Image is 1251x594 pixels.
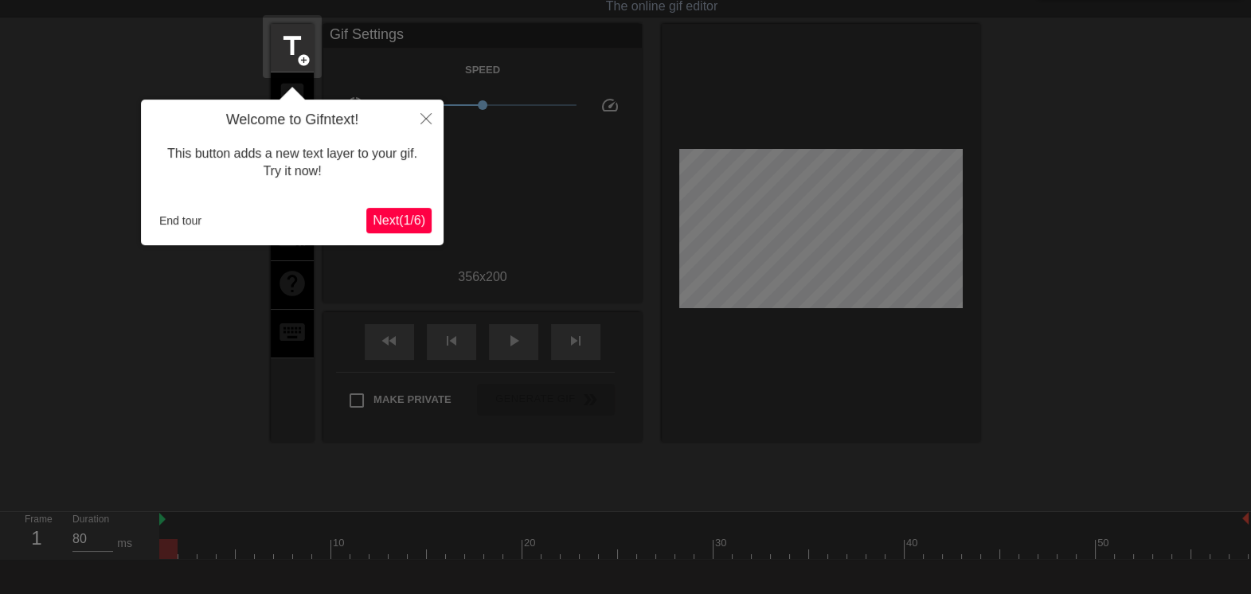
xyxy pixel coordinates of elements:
div: This button adds a new text layer to your gif. Try it now! [153,129,432,197]
button: Close [409,100,444,136]
button: Next [366,208,432,233]
h4: Welcome to Gifntext! [153,111,432,129]
span: Next ( 1 / 6 ) [373,213,425,227]
button: End tour [153,209,208,233]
